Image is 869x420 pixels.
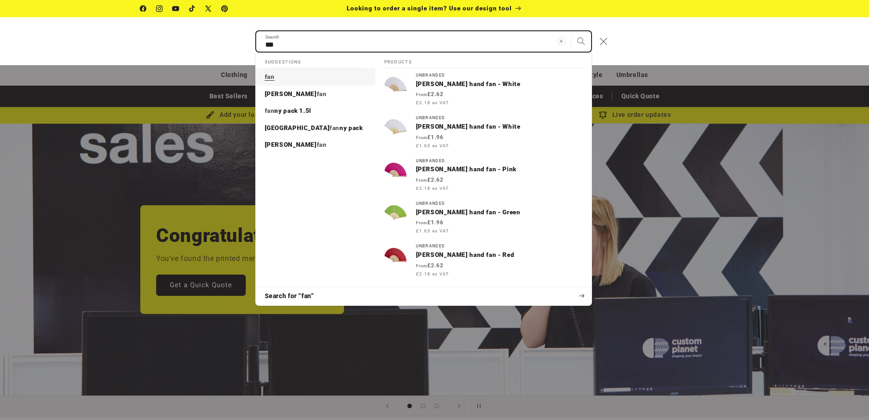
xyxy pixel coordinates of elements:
h2: Suggestions [265,53,366,69]
img: Manuela hand fan [384,244,407,266]
strong: £1.96 [416,134,444,140]
div: Unbranded [416,116,583,121]
a: santander fanny pack [256,120,375,137]
h2: Products [384,53,583,69]
p: fanny pack 1.5l [265,107,311,115]
span: £1.63 ex VAT [416,227,449,234]
p: [PERSON_NAME] hand fan - Pink [416,165,583,174]
span: From [416,135,427,140]
button: Search [571,31,591,51]
button: Clear search term [551,31,571,51]
mark: fan [265,107,275,114]
span: £2.18 ex VAT [416,185,449,192]
span: [PERSON_NAME] [265,90,317,97]
p: santander fanny pack [265,124,363,132]
mark: fan [265,73,275,80]
a: fanny pack 1.5l [256,102,375,120]
span: From [416,92,427,97]
p: [PERSON_NAME] hand fan - Green [416,208,583,217]
p: manuela hand fan [265,141,327,149]
p: [PERSON_NAME] hand fan - Red [416,251,583,259]
mark: fan [317,90,327,97]
p: [PERSON_NAME] hand fan - White [416,123,583,131]
span: Search for “fan” [265,292,314,301]
strong: £1.96 [416,219,444,226]
a: Unbranded[PERSON_NAME] hand fan - Green From£1.96 £1.63 ex VAT [375,197,592,239]
div: Unbranded [416,201,583,206]
a: Unbranded[PERSON_NAME] hand fan - White From£1.96 £1.63 ex VAT [375,111,592,154]
mark: fan [329,124,339,131]
a: Unbranded[PERSON_NAME] hand fan - White From£2.62 £2.18 ex VAT [375,68,592,111]
mark: fan [317,141,327,148]
span: From [416,221,427,225]
img: Carmen hand fan [384,201,407,224]
span: Looking to order a single item? Use our design tool [347,5,512,12]
p: fan [265,73,275,81]
span: From [416,178,427,183]
span: [PERSON_NAME] [265,141,317,148]
span: From [416,264,427,268]
strong: £2.62 [416,177,444,183]
strong: £2.62 [416,262,444,269]
a: Unbranded[PERSON_NAME] hand fan - Red From£2.62 £2.18 ex VAT [375,239,592,282]
div: Unbranded [416,73,583,78]
strong: £2.62 [416,91,444,97]
span: ny pack [339,124,363,131]
span: ny pack 1.5l [274,107,311,114]
img: Manuela hand fan [384,73,407,96]
img: Carmen hand fan [384,116,407,138]
div: Unbranded [416,244,583,249]
a: carmen hand fan [256,86,375,103]
span: £2.18 ex VAT [416,99,449,106]
a: manuela hand fan [256,136,375,154]
button: Close [594,31,614,51]
span: £2.18 ex VAT [416,270,449,277]
p: [PERSON_NAME] hand fan - White [416,80,583,88]
div: Unbranded [416,159,583,164]
img: Manuela hand fan [384,159,407,181]
a: fan [256,68,375,86]
span: [GEOGRAPHIC_DATA] [265,124,330,131]
span: £1.63 ex VAT [416,142,449,149]
p: carmen hand fan [265,90,327,98]
a: Unbranded[PERSON_NAME] hand fan - Pink From£2.62 £2.18 ex VAT [375,154,592,197]
iframe: Chat Widget [718,322,869,420]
